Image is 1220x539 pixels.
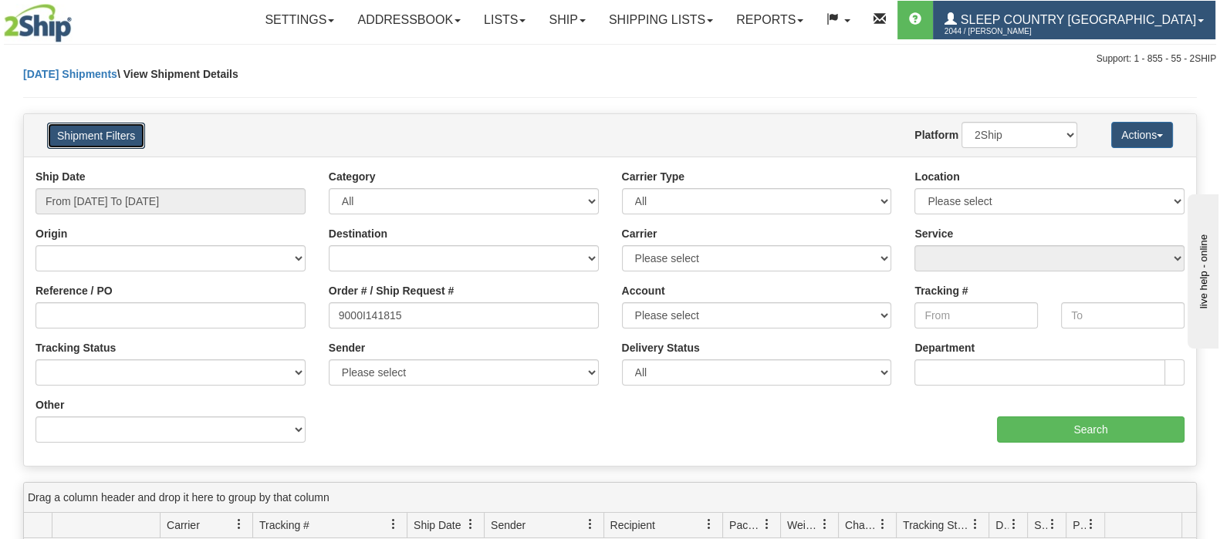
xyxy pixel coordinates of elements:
label: Sender [329,340,365,355]
input: Search [997,416,1185,443]
a: [DATE] Shipments [23,68,117,80]
a: Ship Date filter column settings [458,511,484,537]
span: Ship Date [414,517,461,533]
label: Tracking # [914,283,968,298]
input: To [1061,302,1185,328]
span: \ View Shipment Details [117,68,238,80]
a: Settings [253,1,346,39]
a: Shipment Issues filter column settings [1039,511,1066,537]
span: Packages [729,517,762,533]
a: Carrier filter column settings [226,511,252,537]
label: Destination [329,226,387,241]
label: Account [622,283,665,298]
a: Delivery Status filter column settings [1001,511,1027,537]
span: Pickup Status [1073,517,1086,533]
label: Location [914,169,959,184]
label: Other [35,397,64,413]
div: Support: 1 - 855 - 55 - 2SHIP [4,52,1216,66]
img: logo2044.jpg [4,4,72,42]
span: Weight [787,517,820,533]
a: Tracking # filter column settings [380,511,407,537]
span: Carrier [167,517,200,533]
label: Department [914,340,975,355]
a: Charge filter column settings [870,511,896,537]
a: Pickup Status filter column settings [1078,511,1104,537]
span: Recipient [610,517,655,533]
a: Packages filter column settings [754,511,780,537]
a: Tracking Status filter column settings [962,511,989,537]
input: From [914,302,1038,328]
label: Carrier Type [622,169,684,184]
label: Ship Date [35,169,86,184]
a: Sender filter column settings [577,511,603,537]
a: Weight filter column settings [812,511,838,537]
span: Shipment Issues [1034,517,1047,533]
span: Sender [491,517,526,533]
button: Actions [1111,122,1173,148]
label: Order # / Ship Request # [329,283,455,298]
a: Ship [537,1,596,39]
a: Reports [725,1,815,39]
iframe: chat widget [1185,190,1218,348]
span: Charge [845,517,877,533]
label: Service [914,226,953,241]
label: Platform [914,127,958,143]
a: Sleep Country [GEOGRAPHIC_DATA] 2044 / [PERSON_NAME] [933,1,1215,39]
a: Lists [472,1,537,39]
a: Addressbook [346,1,472,39]
label: Reference / PO [35,283,113,298]
label: Tracking Status [35,340,116,355]
span: 2044 / [PERSON_NAME] [945,24,1060,39]
div: live help - online [12,13,143,25]
label: Category [329,169,376,184]
a: Shipping lists [597,1,725,39]
span: Delivery Status [995,517,1009,533]
label: Origin [35,226,67,241]
span: Sleep Country [GEOGRAPHIC_DATA] [957,13,1196,26]
span: Tracking # [259,517,309,533]
a: Recipient filter column settings [696,511,722,537]
span: Tracking Status [903,517,970,533]
button: Shipment Filters [47,123,145,149]
label: Delivery Status [622,340,700,355]
div: grid grouping header [24,483,1196,513]
label: Carrier [622,226,657,241]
